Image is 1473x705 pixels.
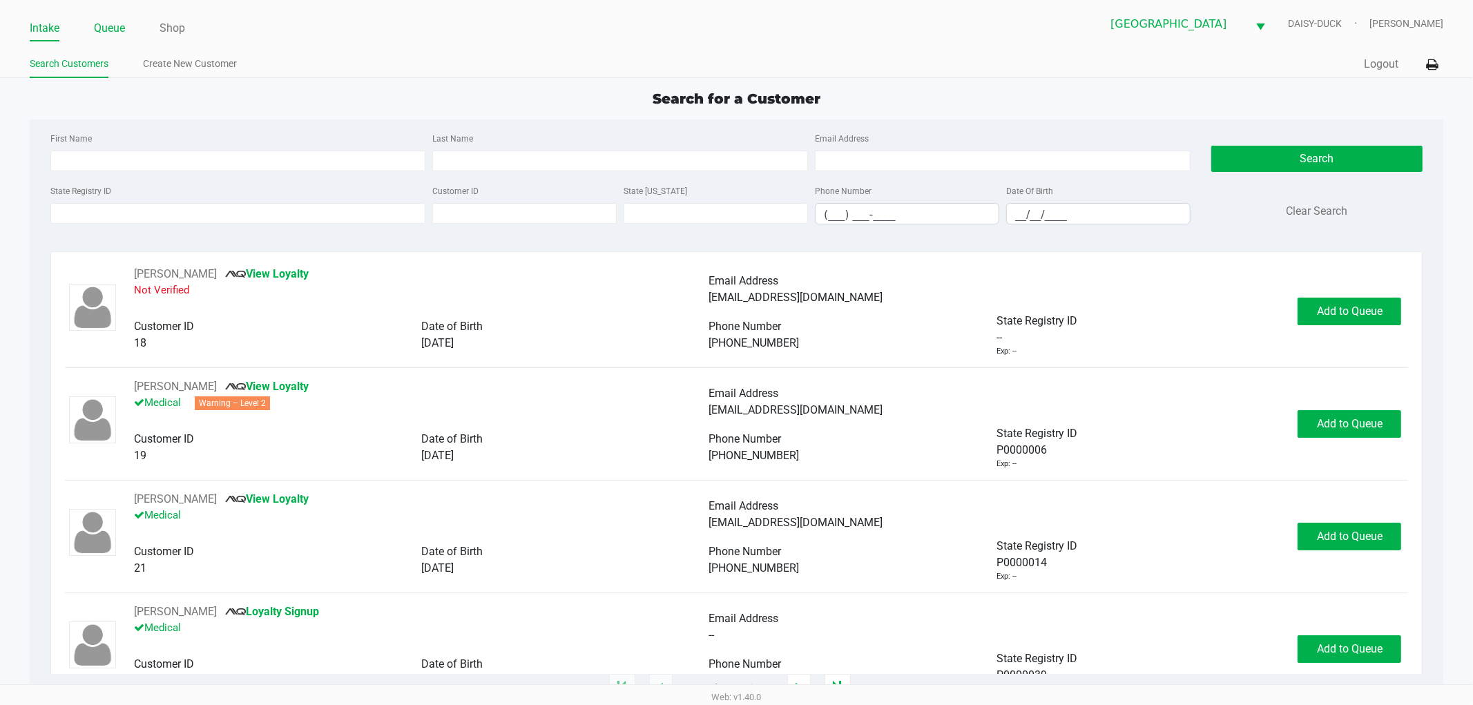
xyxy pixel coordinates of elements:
[134,266,217,282] button: See customer info
[1298,523,1401,550] button: Add to Queue
[709,449,800,462] span: [PHONE_NUMBER]
[709,657,782,670] span: Phone Number
[709,545,782,558] span: Phone Number
[712,692,762,702] span: Web: v1.40.0
[709,320,782,333] span: Phone Number
[1298,635,1401,663] button: Add to Queue
[1298,298,1401,325] button: Add to Queue
[421,432,483,445] span: Date of Birth
[432,185,479,197] label: Customer ID
[134,449,146,462] span: 19
[653,90,820,107] span: Search for a Customer
[1364,56,1398,73] button: Logout
[225,267,309,280] a: View Loyalty
[225,492,309,505] a: View Loyalty
[787,674,811,702] app-submit-button: Next
[134,432,194,445] span: Customer ID
[225,605,319,618] a: Loyalty Signup
[134,561,146,574] span: 21
[134,545,194,558] span: Customer ID
[143,55,237,73] a: Create New Customer
[997,554,1047,571] span: P0000014
[815,203,999,224] kendo-maskedtextbox: Format: (999) 999-9999
[815,185,872,197] label: Phone Number
[709,612,779,625] span: Email Address
[134,491,217,508] button: See customer info
[421,449,454,462] span: [DATE]
[134,320,194,333] span: Customer ID
[1110,16,1239,32] span: [GEOGRAPHIC_DATA]
[134,603,217,620] button: See customer info
[134,508,709,527] p: Medical
[997,427,1077,440] span: State Registry ID
[825,674,851,702] app-submit-button: Move to last page
[709,403,883,416] span: [EMAIL_ADDRESS][DOMAIN_NAME]
[624,185,687,197] label: State [US_STATE]
[997,346,1017,358] div: Exp: --
[1211,146,1423,172] button: Search
[1288,17,1369,31] span: DAISY-DUCK
[997,652,1077,665] span: State Registry ID
[421,320,483,333] span: Date of Birth
[421,545,483,558] span: Date of Birth
[225,380,309,393] a: View Loyalty
[709,516,883,529] span: [EMAIL_ADDRESS][DOMAIN_NAME]
[134,620,709,639] p: Medical
[709,291,883,304] span: [EMAIL_ADDRESS][DOMAIN_NAME]
[609,674,635,702] app-submit-button: Move to first page
[997,314,1077,327] span: State Registry ID
[50,133,92,145] label: First Name
[421,336,454,349] span: [DATE]
[1317,530,1383,543] span: Add to Queue
[1317,417,1383,430] span: Add to Queue
[195,396,270,410] span: Warning – Level 2
[30,19,59,38] a: Intake
[709,387,779,400] span: Email Address
[815,133,869,145] label: Email Address
[160,19,185,38] a: Shop
[1369,17,1443,31] span: [PERSON_NAME]
[1298,410,1401,438] button: Add to Queue
[997,539,1077,552] span: State Registry ID
[1006,203,1191,224] kendo-maskedtextbox: Format: MM/DD/YYYY
[421,657,483,670] span: Date of Birth
[134,395,709,414] p: Medical
[30,55,108,73] a: Search Customers
[134,657,194,670] span: Customer ID
[709,561,800,574] span: [PHONE_NUMBER]
[1007,204,1190,225] input: Format: MM/DD/YYYY
[709,499,779,512] span: Email Address
[432,133,473,145] label: Last Name
[997,571,1017,583] div: Exp: --
[709,274,779,287] span: Email Address
[1317,305,1383,318] span: Add to Queue
[997,667,1047,684] span: P0000039
[709,628,715,641] span: --
[134,282,709,302] p: Not Verified
[997,458,1017,470] div: Exp: --
[709,432,782,445] span: Phone Number
[816,204,999,225] input: Format: (999) 999-9999
[686,681,773,695] span: 1 - 20 of 895791 items
[1006,185,1053,197] label: Date Of Birth
[1287,203,1348,220] button: Clear Search
[1317,642,1383,655] span: Add to Queue
[1247,8,1273,40] button: Select
[134,378,217,395] button: See customer info
[50,185,111,197] label: State Registry ID
[997,442,1047,458] span: P0000006
[649,674,673,702] app-submit-button: Previous
[94,19,125,38] a: Queue
[134,336,146,349] span: 18
[709,336,800,349] span: [PHONE_NUMBER]
[421,561,454,574] span: [DATE]
[997,329,1002,346] span: --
